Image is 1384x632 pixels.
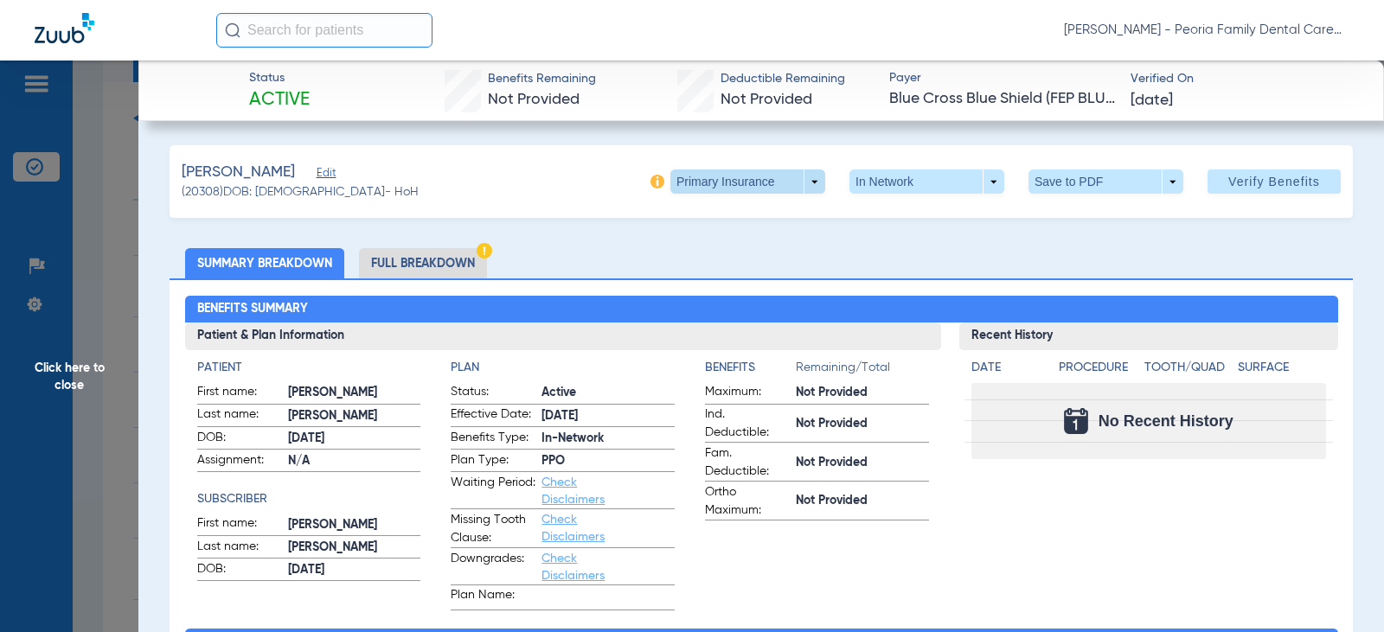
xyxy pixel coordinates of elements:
li: Summary Breakdown [185,248,344,278]
span: Not Provided [796,492,929,510]
app-breakdown-title: Benefits [705,359,796,383]
li: Full Breakdown [359,248,487,278]
h4: Plan [451,359,675,377]
span: [DATE] [288,561,421,579]
span: (20308) DOB: [DEMOGRAPHIC_DATA] - HoH [182,183,419,201]
img: info-icon [650,175,664,188]
app-breakdown-title: Date [971,359,1044,383]
span: Plan Type: [451,451,535,472]
span: Assignment: [197,451,282,472]
span: Benefits Type: [451,429,535,450]
img: Hazard [477,243,492,259]
span: [DATE] [1131,90,1173,112]
span: N/A [288,452,421,470]
span: Not Provided [796,384,929,402]
span: In-Network [541,430,675,448]
button: Save to PDF [1028,169,1183,194]
span: [PERSON_NAME] [182,162,295,183]
a: Check Disclaimers [541,552,605,582]
span: Last name: [197,538,282,559]
app-breakdown-title: Surface [1238,359,1325,383]
a: Check Disclaimers [541,476,605,506]
span: Downgrades: [451,550,535,584]
span: PPO [541,452,675,470]
span: Verify Benefits [1228,175,1320,188]
span: Missing Tooth Clause: [451,511,535,547]
span: Active [249,88,310,112]
span: First name: [197,514,282,535]
h4: Subscriber [197,490,421,508]
h4: Benefits [705,359,796,377]
button: Primary Insurance [670,169,825,194]
span: Blue Cross Blue Shield (FEP BLUE DENTAL) [889,88,1115,110]
img: Calendar [1064,408,1088,434]
span: Ortho Maximum: [705,483,790,520]
span: No Recent History [1099,412,1233,430]
input: Search for patients [216,13,432,48]
span: Payer [889,69,1115,87]
a: Check Disclaimers [541,514,605,543]
span: Maximum: [705,383,790,404]
button: In Network [849,169,1004,194]
span: Verified On [1131,70,1356,88]
h4: Tooth/Quad [1144,359,1232,377]
span: Ind. Deductible: [705,405,790,442]
span: Last name: [197,405,282,426]
app-breakdown-title: Procedure [1059,359,1137,383]
span: [PERSON_NAME] [288,384,421,402]
h4: Surface [1238,359,1325,377]
span: Not Provided [488,92,580,107]
span: Not Provided [721,92,812,107]
span: Status [249,69,310,87]
span: [PERSON_NAME] [288,407,421,425]
span: Deductible Remaining [721,70,845,88]
span: [DATE] [541,407,675,425]
h4: Procedure [1059,359,1137,377]
span: Not Provided [796,415,929,433]
span: Edit [317,167,332,183]
span: Fam. Deductible: [705,444,790,481]
img: Search Icon [225,22,240,38]
span: [PERSON_NAME] [288,539,421,557]
span: DOB: [197,560,282,581]
img: Zuub Logo [35,13,94,43]
h3: Recent History [959,322,1337,350]
span: Active [541,384,675,402]
button: Verify Benefits [1208,169,1341,194]
span: Remaining/Total [796,359,929,383]
h4: Patient [197,359,421,377]
span: Waiting Period: [451,474,535,508]
app-breakdown-title: Tooth/Quad [1144,359,1232,383]
h2: Benefits Summary [185,296,1338,323]
span: Effective Date: [451,405,535,426]
span: Status: [451,383,535,404]
span: [DATE] [288,430,421,448]
span: First name: [197,383,282,404]
span: DOB: [197,429,282,450]
h3: Patient & Plan Information [185,322,942,350]
span: [PERSON_NAME] - Peoria Family Dental Care [1064,22,1349,39]
span: [PERSON_NAME] [288,516,421,534]
span: Plan Name: [451,586,535,610]
span: Not Provided [796,454,929,472]
span: Benefits Remaining [488,70,596,88]
h4: Date [971,359,1044,377]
